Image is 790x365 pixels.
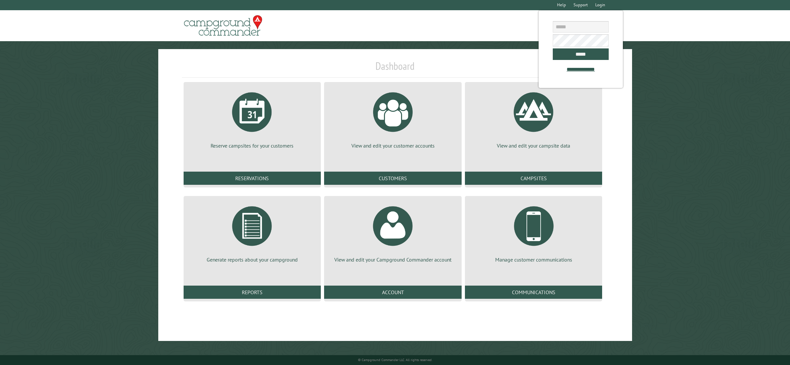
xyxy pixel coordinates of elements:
[191,142,313,149] p: Reserve campsites for your customers
[465,286,602,299] a: Communications
[191,201,313,263] a: Generate reports about your campground
[332,256,454,263] p: View and edit your Campground Commander account
[324,286,462,299] a: Account
[182,60,608,78] h1: Dashboard
[191,256,313,263] p: Generate reports about your campground
[473,201,595,263] a: Manage customer communications
[358,358,432,362] small: © Campground Commander LLC. All rights reserved.
[465,172,602,185] a: Campsites
[184,286,321,299] a: Reports
[184,172,321,185] a: Reservations
[191,87,313,149] a: Reserve campsites for your customers
[324,172,462,185] a: Customers
[332,201,454,263] a: View and edit your Campground Commander account
[332,87,454,149] a: View and edit your customer accounts
[332,142,454,149] p: View and edit your customer accounts
[473,87,595,149] a: View and edit your campsite data
[473,256,595,263] p: Manage customer communications
[473,142,595,149] p: View and edit your campsite data
[182,13,264,39] img: Campground Commander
